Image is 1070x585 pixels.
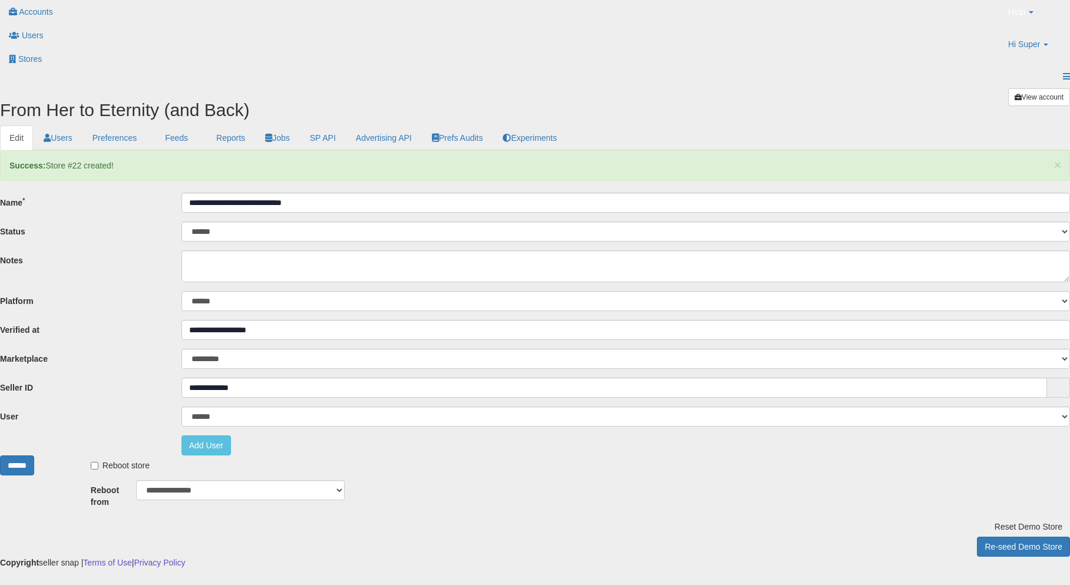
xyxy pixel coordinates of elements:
[83,558,131,567] a: Terms of Use
[18,54,42,64] span: Stores
[300,125,345,150] a: SP API
[999,88,1017,106] a: View account
[977,537,1070,557] button: Re-seed Demo Store
[181,435,231,455] button: Add User
[82,480,127,508] label: Reboot from
[999,32,1070,65] a: Hi Super
[83,125,146,150] a: Preferences
[1008,88,1070,106] button: View account
[91,460,150,471] label: Reboot store
[9,161,45,170] strong: Success:
[422,125,493,150] a: Prefs Audits
[1008,38,1040,50] span: Hi Super
[147,125,197,150] a: Feeds
[91,462,98,470] input: Reboot store
[134,558,185,567] a: Privacy Policy
[1054,158,1061,171] button: ×
[346,125,421,150] a: Advertising API
[987,517,1070,537] button: Reset Demo Store
[256,125,299,150] a: Jobs
[34,125,82,150] a: Users
[22,31,44,40] span: Users
[493,125,566,150] a: Experiments
[1008,6,1025,18] span: Help
[19,7,53,16] span: Accounts
[199,125,255,150] a: Reports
